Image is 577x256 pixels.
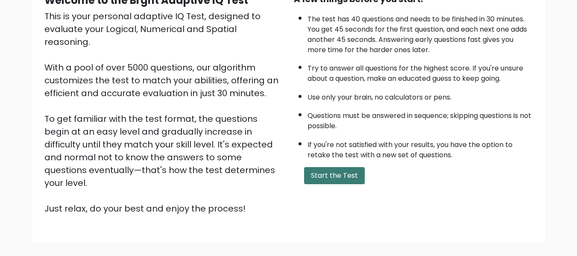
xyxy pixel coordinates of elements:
[308,106,533,131] li: Questions must be answered in sequence; skipping questions is not possible.
[44,10,284,215] div: This is your personal adaptive IQ Test, designed to evaluate your Logical, Numerical and Spatial ...
[304,167,365,184] button: Start the Test
[308,135,533,160] li: If you're not satisfied with your results, you have the option to retake the test with a new set ...
[308,59,533,84] li: Try to answer all questions for the highest score. If you're unsure about a question, make an edu...
[308,10,533,55] li: The test has 40 questions and needs to be finished in 30 minutes. You get 45 seconds for the firs...
[308,88,533,103] li: Use only your brain, no calculators or pens.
